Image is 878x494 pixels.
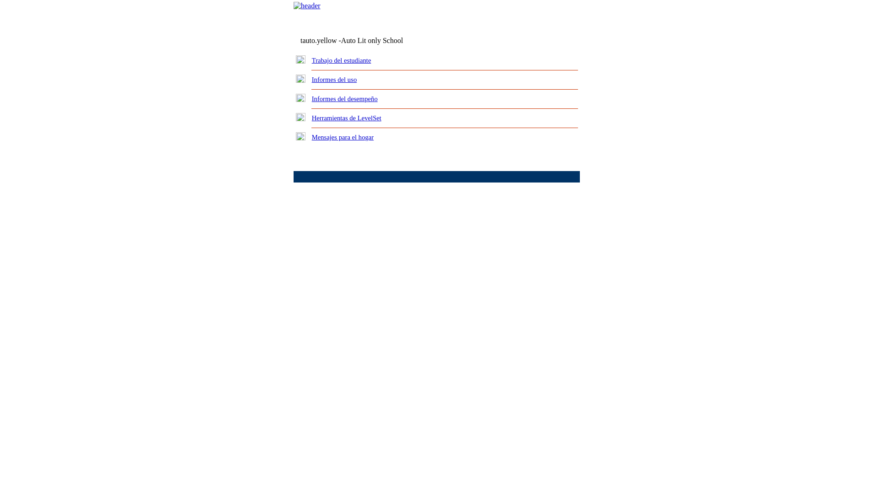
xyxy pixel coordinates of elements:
[296,94,305,102] img: plus.gif
[312,76,357,83] a: Informes del uso
[312,134,374,141] a: Mensajes para el hogar
[294,2,321,10] img: header
[341,37,403,44] nobr: Auto Lit only School
[296,55,305,64] img: plus.gif
[312,57,371,64] a: Trabajo del estudiante
[312,114,381,122] a: Herramientas de LevelSet
[300,37,469,45] td: tauto.yellow -
[296,132,305,140] img: plus.gif
[312,95,378,102] a: Informes del desempeño
[296,75,305,83] img: plus.gif
[296,113,305,121] img: plus.gif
